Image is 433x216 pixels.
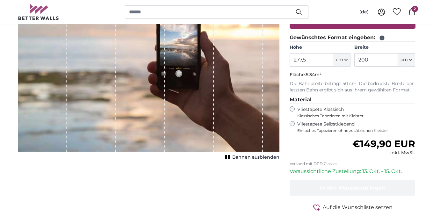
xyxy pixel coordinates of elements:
legend: Gewünschtes Format eingeben: [290,34,415,42]
span: €149,90 EUR [352,138,415,150]
button: In den Warenkorb legen [290,180,415,196]
legend: Material [290,96,415,104]
button: Bahnen ausblenden [223,153,279,162]
span: Auf die Wunschliste setzen [323,204,393,211]
span: cm [401,57,408,63]
label: Vliestapete Klassisch [297,106,410,119]
p: Die Bahnbreite beträgt 50 cm. Die bedruckte Breite der letzten Bahn ergibt sich aus Ihrem gewählt... [290,81,415,93]
button: Auf die Wunschliste setzen [290,203,415,211]
img: Betterwalls [18,4,59,20]
span: 2 [412,6,418,12]
p: Voraussichtliche Zustellung: 13. Okt. - 15. Okt. [290,168,415,175]
div: inkl. MwSt. [352,150,415,156]
span: In den Warenkorb legen [320,185,385,191]
span: 5.34m² [306,72,321,77]
span: Einfaches Tapezieren ohne zusätzlichen Kleister [297,128,415,133]
button: (de) [354,6,374,18]
span: cm [336,57,343,63]
span: Bahnen ausblenden [232,154,279,161]
label: Vliestapete Selbstklebend [297,121,415,133]
button: cm [333,53,350,67]
label: Breite [354,44,415,51]
p: Fläche: [290,72,415,78]
p: Versand mit DPD Classic [290,161,415,166]
label: Höhe [290,44,350,51]
span: Klassisches Tapezieren mit Kleister [297,113,410,119]
button: cm [398,53,415,67]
